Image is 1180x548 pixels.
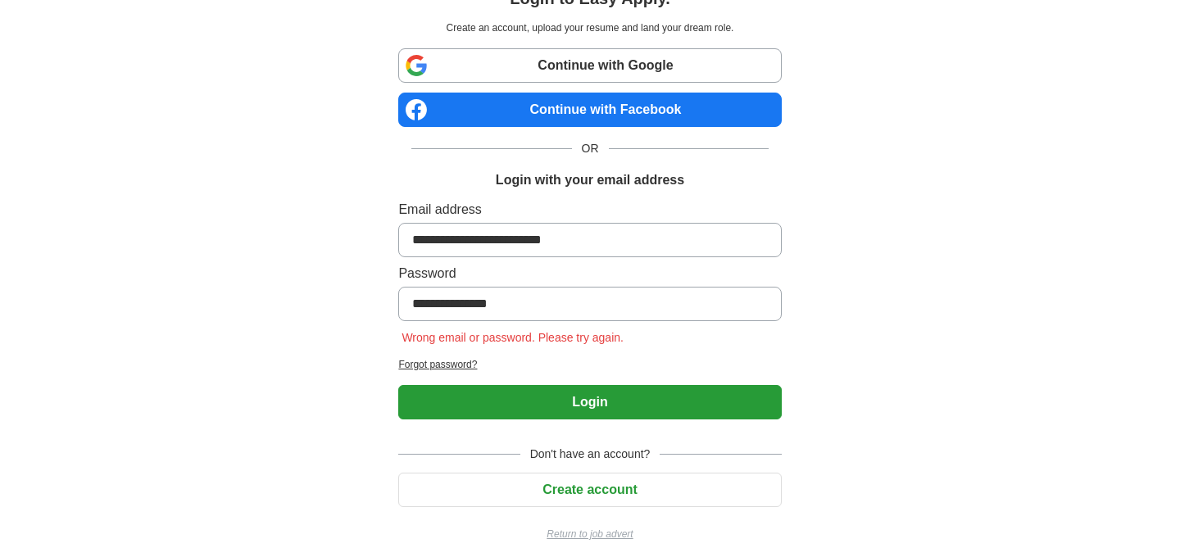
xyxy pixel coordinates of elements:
a: Continue with Facebook [398,93,781,127]
label: Password [398,264,781,283]
button: Login [398,385,781,419]
a: Forgot password? [398,357,781,372]
span: Don't have an account? [520,446,660,463]
p: Create an account, upload your resume and land your dream role. [402,20,778,35]
span: Wrong email or password. Please try again. [398,331,627,344]
h1: Login with your email address [496,170,684,190]
a: Return to job advert [398,527,781,541]
button: Create account [398,473,781,507]
a: Continue with Google [398,48,781,83]
span: OR [572,140,609,157]
label: Email address [398,200,781,220]
a: Create account [398,482,781,496]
